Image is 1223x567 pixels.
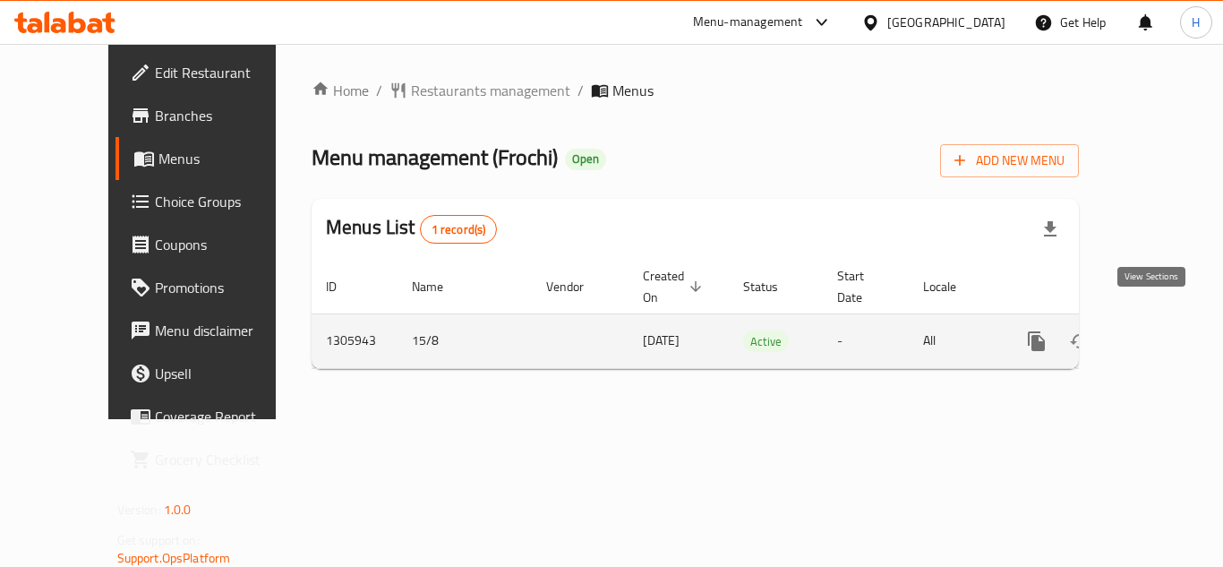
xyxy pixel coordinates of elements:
span: Promotions [155,277,298,298]
span: Branches [155,105,298,126]
a: Menu disclaimer [115,309,312,352]
div: Total records count [420,215,498,244]
span: [DATE] [643,329,680,352]
span: Active [743,331,789,352]
a: Choice Groups [115,180,312,223]
td: - [823,314,909,368]
a: Coupons [115,223,312,266]
a: Restaurants management [389,80,570,101]
span: Upsell [155,363,298,384]
span: Choice Groups [155,191,298,212]
span: Start Date [837,265,887,308]
span: Locale [923,276,979,297]
div: Open [565,149,606,170]
a: Promotions [115,266,312,309]
span: Created On [643,265,707,308]
span: Menu management ( Frochi ) [312,137,558,177]
span: Get support on: [117,528,200,552]
a: Branches [115,94,312,137]
div: Menu-management [693,12,803,33]
span: Version: [117,498,161,521]
a: Coverage Report [115,395,312,438]
span: 1 record(s) [421,221,497,238]
div: [GEOGRAPHIC_DATA] [887,13,1005,32]
a: Menus [115,137,312,180]
td: 1305943 [312,314,398,368]
table: enhanced table [312,260,1202,369]
a: Grocery Checklist [115,438,312,481]
span: Vendor [546,276,607,297]
td: All [909,314,1001,368]
div: Export file [1029,208,1072,251]
span: Name [412,276,466,297]
div: Active [743,331,789,352]
span: Menus [158,148,298,169]
nav: breadcrumb [312,80,1079,101]
span: Add New Menu [954,150,1065,172]
span: Coupons [155,234,298,255]
span: Status [743,276,801,297]
a: Home [312,80,369,101]
span: Open [565,151,606,167]
button: Change Status [1058,320,1101,363]
a: Edit Restaurant [115,51,312,94]
span: Menus [612,80,654,101]
span: Coverage Report [155,406,298,427]
span: H [1192,13,1200,32]
td: 15/8 [398,314,532,368]
span: ID [326,276,360,297]
span: 1.0.0 [164,498,192,521]
span: Menu disclaimer [155,320,298,341]
a: Upsell [115,352,312,395]
span: Edit Restaurant [155,62,298,83]
span: Restaurants management [411,80,570,101]
button: Add New Menu [940,144,1079,177]
li: / [577,80,584,101]
button: more [1015,320,1058,363]
span: Grocery Checklist [155,449,298,470]
h2: Menus List [326,214,497,244]
li: / [376,80,382,101]
th: Actions [1001,260,1202,314]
